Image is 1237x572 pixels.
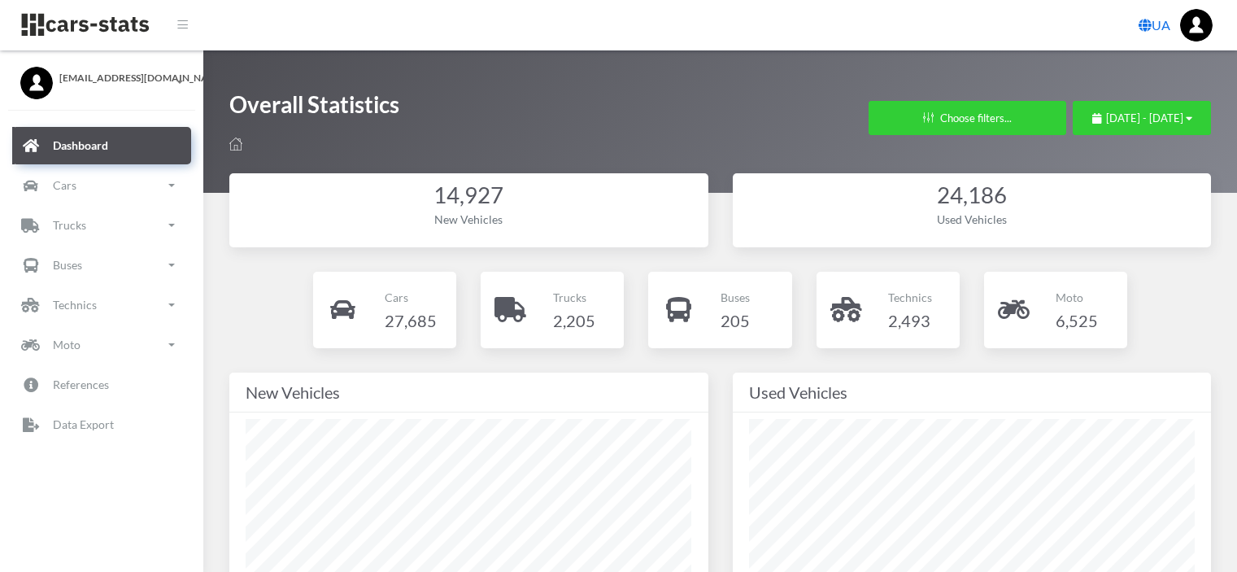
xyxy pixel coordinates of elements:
div: 24,186 [749,180,1196,212]
a: [EMAIL_ADDRESS][DOMAIN_NAME] [20,67,183,85]
a: UA [1132,9,1177,41]
span: [EMAIL_ADDRESS][DOMAIN_NAME] [59,71,183,85]
p: Data Export [53,414,114,434]
div: Used Vehicles [749,211,1196,228]
p: Cars [53,175,76,195]
div: New Vehicles [246,211,692,228]
h4: 6,525 [1056,308,1098,334]
button: [DATE] - [DATE] [1073,101,1211,135]
a: Dashboard [12,127,191,164]
p: Trucks [553,287,595,308]
h1: Overall Statistics [229,90,399,128]
a: Data Export [12,406,191,443]
p: Technics [53,295,97,315]
h4: 2,205 [553,308,595,334]
img: navbar brand [20,12,150,37]
h4: 27,685 [385,308,437,334]
span: [DATE] - [DATE] [1106,111,1183,124]
img: ... [1180,9,1213,41]
p: Dashboard [53,135,108,155]
a: Trucks [12,207,191,244]
p: Buses [721,287,750,308]
p: Moto [53,334,81,355]
button: Choose filters... [869,101,1066,135]
p: References [53,374,109,395]
a: Technics [12,286,191,324]
a: Buses [12,247,191,284]
a: References [12,366,191,404]
h4: 2,493 [888,308,932,334]
div: 14,927 [246,180,692,212]
a: Cars [12,167,191,204]
p: Trucks [53,215,86,235]
p: Moto [1056,287,1098,308]
div: New Vehicles [246,379,692,405]
div: Used Vehicles [749,379,1196,405]
p: Technics [888,287,932,308]
p: Buses [53,255,82,275]
a: Moto [12,326,191,364]
p: Cars [385,287,437,308]
h4: 205 [721,308,750,334]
